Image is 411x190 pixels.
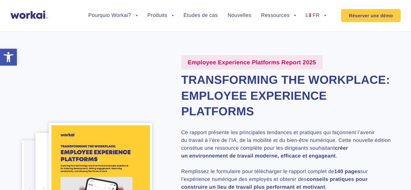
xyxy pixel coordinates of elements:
a: Réserver une démo [341,9,401,22]
a: Pourquio Workai? [88,13,138,18]
span: FR [313,13,320,18]
a: FR [306,13,326,18]
a: Produits [148,13,174,18]
strong: créer un environnement de travail moderne, efficace et engageant [181,146,348,159]
a: Études de cas [184,13,218,18]
strong: 140 pages [334,169,360,174]
a: Nouvelles [227,13,251,18]
h2: Transforming the Workplace: Employee Experience Platforms [181,72,392,120]
label: Employee Experience Platforms Report 2025 [181,55,323,70]
a: Ressources [261,13,296,18]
